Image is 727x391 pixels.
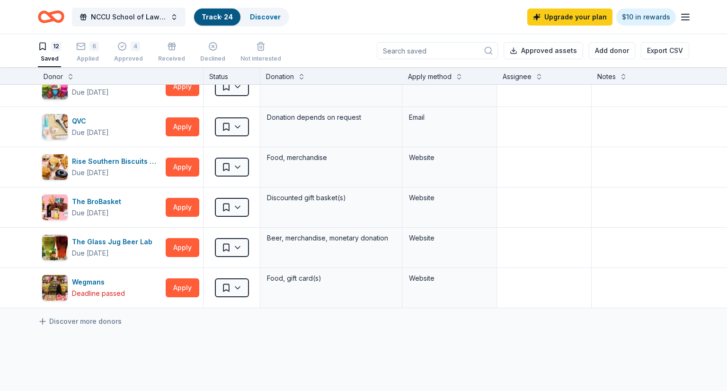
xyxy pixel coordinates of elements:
[503,71,532,82] div: Assignee
[409,232,490,244] div: Website
[72,288,125,299] div: Deadline passed
[72,276,125,288] div: Wegmans
[114,55,143,62] div: Approved
[166,238,199,257] button: Apply
[266,191,396,204] div: Discounted gift basket(s)
[616,9,676,26] a: $10 in rewards
[504,42,583,59] button: Approved assets
[42,275,162,301] button: Image for WegmansWegmansDeadline passed
[166,278,199,297] button: Apply
[42,275,68,301] img: Image for Wegmans
[266,231,396,245] div: Beer, merchandise, monetary donation
[266,111,396,124] div: Donation depends on request
[200,38,225,67] button: Declined
[158,38,185,67] button: Received
[166,77,199,96] button: Apply
[266,151,396,164] div: Food, merchandise
[89,36,99,46] div: 6
[72,248,109,259] div: Due [DATE]
[409,192,490,204] div: Website
[42,194,162,221] button: Image for The BroBasketThe BroBasketDue [DATE]
[408,71,452,82] div: Apply method
[589,42,635,59] button: Add donor
[409,273,490,284] div: Website
[193,8,289,27] button: Track· 24Discover
[597,71,616,82] div: Notes
[42,195,68,220] img: Image for The BroBasket
[266,71,294,82] div: Donation
[641,42,689,59] button: Export CSV
[38,55,61,62] div: Saved
[72,167,109,178] div: Due [DATE]
[72,156,162,167] div: Rise Southern Biscuits & Righteous Chicken
[42,73,162,100] button: Image for Nekter Juice BarNekter Juice BarDue [DATE]
[240,38,281,67] button: Not interested
[409,112,490,123] div: Email
[76,38,99,67] button: 6Applied
[166,117,199,136] button: Apply
[114,38,143,67] button: 4Approved
[38,38,61,67] button: 12Saved
[51,42,61,51] div: 12
[42,154,68,180] img: Image for Rise Southern Biscuits & Righteous Chicken
[266,272,396,285] div: Food, gift card(s)
[204,67,260,84] div: Status
[42,74,68,99] img: Image for Nekter Juice Bar
[250,13,281,21] a: Discover
[72,196,125,207] div: The BroBasket
[72,236,156,248] div: The Glass Jug Beer Lab
[202,13,233,21] a: Track· 24
[72,116,109,127] div: QVC
[42,234,162,261] button: Image for The Glass Jug Beer LabThe Glass Jug Beer LabDue [DATE]
[200,55,225,62] div: Declined
[72,207,109,219] div: Due [DATE]
[72,8,186,27] button: NCCU School of Law Class of 2005 Mixer
[42,114,68,140] img: Image for QVC
[72,87,109,98] div: Due [DATE]
[131,42,140,51] div: 4
[240,55,281,62] div: Not interested
[38,316,122,327] a: Discover more donors
[44,71,63,82] div: Donor
[377,42,498,59] input: Search saved
[409,152,490,163] div: Website
[158,55,185,62] div: Received
[527,9,612,26] a: Upgrade your plan
[72,127,109,138] div: Due [DATE]
[166,158,199,177] button: Apply
[166,198,199,217] button: Apply
[42,235,68,260] img: Image for The Glass Jug Beer Lab
[91,11,167,23] span: NCCU School of Law Class of 2005 Mixer
[42,114,162,140] button: Image for QVCQVCDue [DATE]
[76,50,99,57] div: Applied
[38,6,64,28] a: Home
[42,154,162,180] button: Image for Rise Southern Biscuits & Righteous ChickenRise Southern Biscuits & Righteous ChickenDue...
